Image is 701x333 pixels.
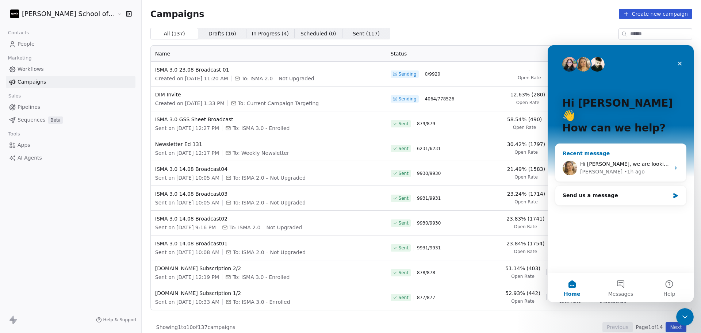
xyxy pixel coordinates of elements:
span: 0 / 9920 [425,71,440,77]
span: Home [16,246,32,251]
span: Sequences [18,116,45,124]
span: ISMA 3.0 14.08 Broadcast04 [155,165,382,173]
button: Previous [602,322,633,332]
span: 21.49% (1583) [507,165,545,173]
a: Apps [6,139,135,151]
span: 879 / 879 [417,121,435,127]
span: Open Rate [514,249,537,254]
img: Zeeshan%20Neck%20Print%20Dark.png [10,9,19,18]
span: To: Weekly Newsletter [233,149,289,157]
th: Status [386,46,478,62]
span: Contacts [5,27,32,38]
button: [PERSON_NAME] School of Finance LLP [9,8,112,20]
span: ISMA 3.0 14.08 Broadcast01 [155,240,382,247]
span: Sent on [DATE] 12:27 PM [155,125,219,132]
span: AI Agents [18,154,42,162]
span: To: ISMA 2.0 – Not Upgraded [233,174,306,181]
span: 4064 / 778526 [425,96,455,102]
span: To: ISMA 2.0 – Not Upgraded [233,249,306,256]
a: Campaigns [6,76,135,88]
span: 9930 / 9930 [417,220,441,226]
span: 23.83% (1741) [506,215,544,222]
span: ISMA 3.0 23.08 Broadcast 01 [155,66,382,73]
span: Open Rate [514,174,538,180]
span: Open Rate [516,100,540,106]
span: Marketing [5,53,35,64]
span: Sending [399,71,417,77]
span: Sent on [DATE] 12:17 PM [155,149,219,157]
span: Sent on [DATE] 10:08 AM [155,249,219,256]
span: Open Rate [511,273,535,279]
span: ISMA 3.0 14.08 Broadcast03 [155,190,382,198]
span: To: ISMA 3.0 - Enrolled [233,298,290,306]
span: To: ISMA 2.0 – Not Upgraded [229,224,302,231]
button: Help [97,228,146,257]
div: Close [126,12,139,25]
span: 6231 / 6231 [417,146,441,152]
button: Messages [49,228,97,257]
span: Showing 1 to 10 of 137 campaigns [156,324,235,331]
a: Help & Support [96,317,137,323]
span: Open Rate [511,298,535,304]
div: [PERSON_NAME] [32,123,75,130]
span: To: ISMA 2.0 – Not Upgraded [242,75,314,82]
span: 58.54% (490) [507,116,542,123]
iframe: Intercom live chat [676,308,694,326]
span: To: ISMA 3.0 - Enrolled [233,273,290,281]
span: 9930 / 9930 [417,171,441,176]
span: 30.42% (1797) [507,141,545,148]
span: To: ISMA 2.0 – Not Upgraded [233,199,306,206]
th: Name [151,46,386,62]
span: Sent on [DATE] 9:16 PM [155,224,216,231]
span: 877 / 877 [417,295,435,301]
span: 9931 / 9931 [417,195,441,201]
span: To: ISMA 3.0 - Enrolled [233,125,290,132]
span: Sent on [DATE] 10:33 AM [155,298,219,306]
span: 878 / 878 [417,270,435,276]
span: Drafts ( 16 ) [208,30,236,38]
span: 51.14% (403) [505,265,540,272]
span: [DOMAIN_NAME] Subscription 2/2 [155,265,382,272]
span: Beta [48,116,63,124]
span: Hi [PERSON_NAME], we are looking into it and keep you informed. [32,116,201,122]
a: People [6,38,135,50]
span: Sales [5,91,24,102]
span: Tools [5,129,23,139]
span: Sent on [DATE] 12:19 PM [155,273,219,281]
span: 9931 / 9931 [417,245,441,251]
div: Send us a message [7,140,139,160]
span: Sent [399,270,409,276]
span: [DOMAIN_NAME] Subscription 1/2 [155,290,382,297]
span: Sent [399,295,409,301]
span: Created on [DATE] 1:33 PM [155,100,225,107]
span: In Progress ( 4 ) [252,30,289,38]
span: 23.24% (1714) [507,190,545,198]
span: Page 1 of 14 [636,324,663,331]
button: Create new campaign [619,9,692,19]
a: Workflows [6,63,135,75]
span: Campaigns [150,9,204,19]
span: 23.84% (1754) [506,240,544,247]
span: Help & Support [103,317,137,323]
span: Open Rate [514,149,538,155]
th: Analytics [478,46,655,62]
span: 12.63% (280) [510,91,545,98]
span: [PERSON_NAME] School of Finance LLP [22,9,115,19]
span: Workflows [18,65,44,73]
span: Open Rate [513,125,536,130]
span: Open Rate [514,199,538,205]
span: Apps [18,141,30,149]
a: AI Agents [6,152,135,164]
span: Sent [399,146,409,152]
span: Sent on [DATE] 10:05 AM [155,174,219,181]
span: - [528,66,530,73]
